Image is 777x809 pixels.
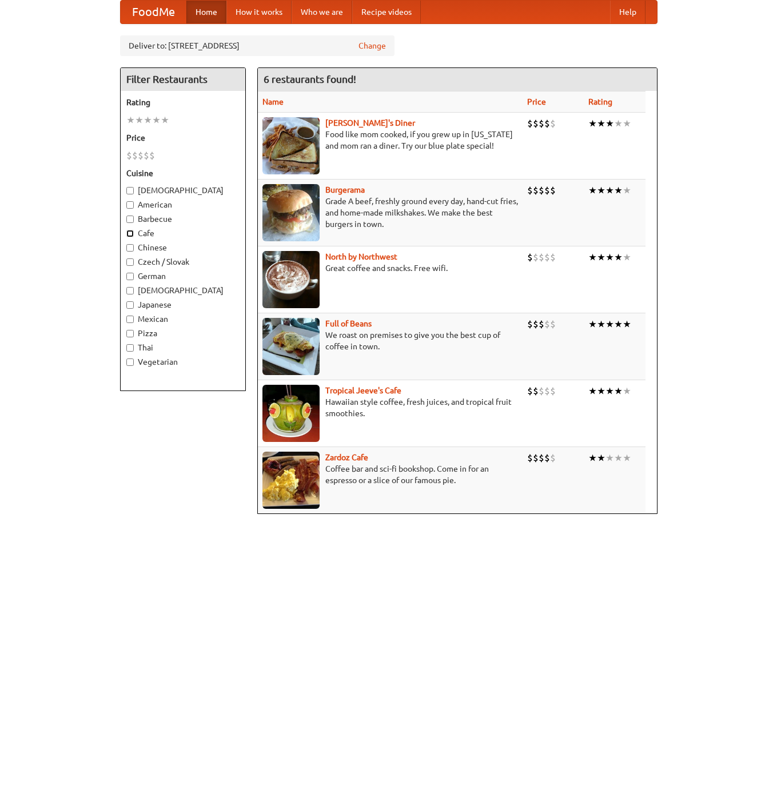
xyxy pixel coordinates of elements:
[126,149,132,162] li: $
[605,117,614,130] li: ★
[126,230,134,237] input: Cafe
[126,114,135,126] li: ★
[186,1,226,23] a: Home
[126,342,240,353] label: Thai
[533,251,539,264] li: $
[544,385,550,397] li: $
[588,452,597,464] li: ★
[544,251,550,264] li: $
[126,244,134,252] input: Chinese
[614,184,623,197] li: ★
[539,251,544,264] li: $
[610,1,645,23] a: Help
[126,330,134,337] input: Pizza
[126,228,240,239] label: Cafe
[605,251,614,264] li: ★
[262,184,320,241] img: burgerama.jpg
[325,453,368,462] a: Zardoz Cafe
[539,117,544,130] li: $
[533,452,539,464] li: $
[623,452,631,464] li: ★
[527,251,533,264] li: $
[623,117,631,130] li: ★
[138,149,144,162] li: $
[126,299,240,310] label: Japanese
[550,385,556,397] li: $
[527,117,533,130] li: $
[126,313,240,325] label: Mexican
[527,184,533,197] li: $
[588,385,597,397] li: ★
[533,184,539,197] li: $
[135,114,144,126] li: ★
[126,256,240,268] label: Czech / Slovak
[262,318,320,375] img: beans.jpg
[544,318,550,330] li: $
[605,318,614,330] li: ★
[126,287,134,294] input: [DEMOGRAPHIC_DATA]
[527,385,533,397] li: $
[120,35,395,56] div: Deliver to: [STREET_ADDRESS]
[352,1,421,23] a: Recipe videos
[539,385,544,397] li: $
[597,385,605,397] li: ★
[550,452,556,464] li: $
[126,199,240,210] label: American
[149,149,155,162] li: $
[614,318,623,330] li: ★
[126,316,134,323] input: Mexican
[262,196,518,230] p: Grade A beef, freshly ground every day, hand-cut fries, and home-made milkshakes. We make the bes...
[262,262,518,274] p: Great coffee and snacks. Free wifi.
[144,114,152,126] li: ★
[121,1,186,23] a: FoodMe
[126,216,134,223] input: Barbecue
[623,251,631,264] li: ★
[544,184,550,197] li: $
[527,97,546,106] a: Price
[262,396,518,419] p: Hawaiian style coffee, fresh juices, and tropical fruit smoothies.
[126,213,240,225] label: Barbecue
[588,184,597,197] li: ★
[262,117,320,174] img: sallys.jpg
[550,117,556,130] li: $
[292,1,352,23] a: Who we are
[262,129,518,152] p: Food like mom cooked, if you grew up in [US_STATE] and mom ran a diner. Try our blue plate special!
[358,40,386,51] a: Change
[614,251,623,264] li: ★
[597,117,605,130] li: ★
[325,185,365,194] b: Burgerama
[152,114,161,126] li: ★
[588,117,597,130] li: ★
[262,452,320,509] img: zardoz.jpg
[325,118,415,127] a: [PERSON_NAME]'s Diner
[623,385,631,397] li: ★
[126,258,134,266] input: Czech / Slovak
[614,385,623,397] li: ★
[126,242,240,253] label: Chinese
[325,252,397,261] a: North by Northwest
[262,463,518,486] p: Coffee bar and sci-fi bookshop. Come in for an espresso or a slice of our famous pie.
[533,117,539,130] li: $
[588,97,612,106] a: Rating
[597,251,605,264] li: ★
[126,301,134,309] input: Japanese
[597,184,605,197] li: ★
[226,1,292,23] a: How it works
[262,97,284,106] a: Name
[262,251,320,308] img: north.jpg
[264,74,356,85] ng-pluralize: 6 restaurants found!
[544,117,550,130] li: $
[605,385,614,397] li: ★
[325,386,401,395] b: Tropical Jeeve's Cafe
[126,344,134,352] input: Thai
[623,318,631,330] li: ★
[539,318,544,330] li: $
[544,452,550,464] li: $
[539,452,544,464] li: $
[126,273,134,280] input: German
[614,452,623,464] li: ★
[126,168,240,179] h5: Cuisine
